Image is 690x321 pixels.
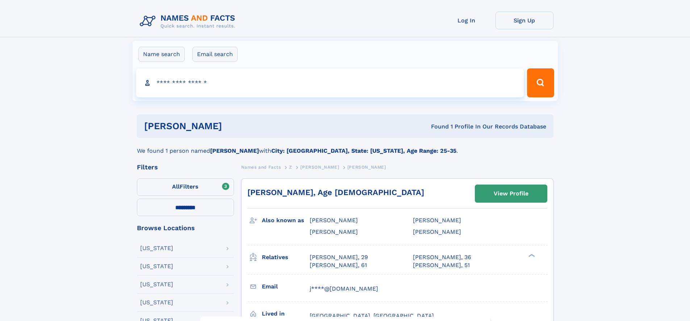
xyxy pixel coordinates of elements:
[140,300,173,305] div: [US_STATE]
[289,162,292,172] a: Z
[495,12,553,29] a: Sign Up
[475,185,547,202] a: View Profile
[310,228,358,235] span: [PERSON_NAME]
[310,312,434,319] span: [GEOGRAPHIC_DATA], [GEOGRAPHIC_DATA]
[137,178,234,196] label: Filters
[413,261,470,269] a: [PERSON_NAME], 51
[137,138,553,155] div: We found 1 person named with .
[210,147,259,154] b: [PERSON_NAME]
[241,162,281,172] a: Names and Facts
[136,68,524,97] input: search input
[326,123,546,131] div: Found 1 Profile In Our Records Database
[138,47,185,62] label: Name search
[300,162,339,172] a: [PERSON_NAME]
[527,68,554,97] button: Search Button
[310,253,368,261] a: [PERSON_NAME], 29
[310,217,358,224] span: [PERSON_NAME]
[140,282,173,287] div: [US_STATE]
[310,261,367,269] a: [PERSON_NAME], 61
[262,214,310,227] h3: Also known as
[137,12,241,31] img: Logo Names and Facts
[140,245,173,251] div: [US_STATE]
[192,47,238,62] label: Email search
[271,147,456,154] b: City: [GEOGRAPHIC_DATA], State: [US_STATE], Age Range: 25-35
[247,188,424,197] a: [PERSON_NAME], Age [DEMOGRAPHIC_DATA]
[413,253,471,261] a: [PERSON_NAME], 36
[289,165,292,170] span: Z
[438,12,495,29] a: Log In
[137,164,234,170] div: Filters
[494,185,528,202] div: View Profile
[347,165,386,170] span: [PERSON_NAME]
[262,251,310,263] h3: Relatives
[300,165,339,170] span: [PERSON_NAME]
[527,253,535,258] div: ❯
[144,122,327,131] h1: [PERSON_NAME]
[172,183,180,190] span: All
[262,280,310,293] h3: Email
[262,308,310,320] h3: Lived in
[413,217,461,224] span: [PERSON_NAME]
[140,263,173,269] div: [US_STATE]
[137,225,234,231] div: Browse Locations
[413,228,461,235] span: [PERSON_NAME]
